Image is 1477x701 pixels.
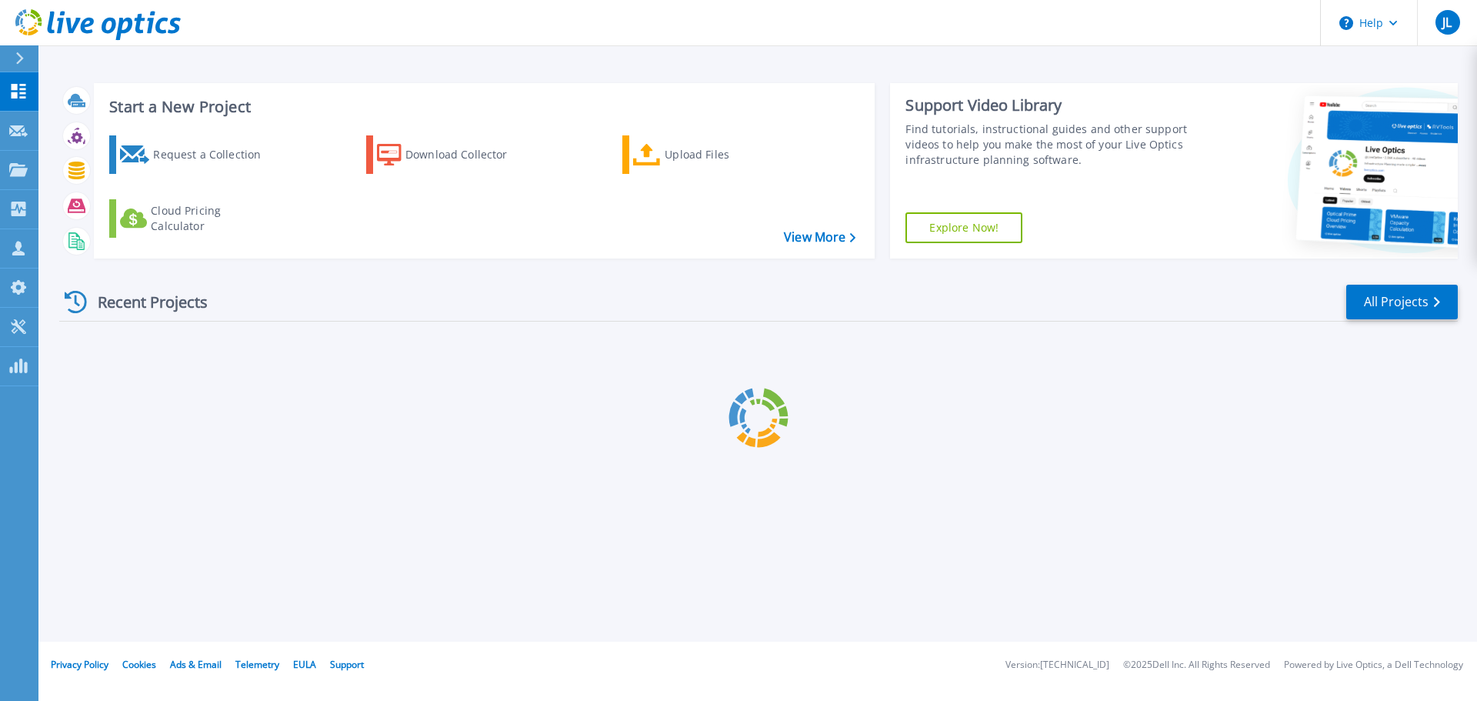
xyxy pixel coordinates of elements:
a: Support [330,658,364,671]
li: Powered by Live Optics, a Dell Technology [1284,660,1463,670]
a: Explore Now! [905,212,1022,243]
a: Upload Files [622,135,794,174]
div: Support Video Library [905,95,1195,115]
a: Ads & Email [170,658,222,671]
h3: Start a New Project [109,98,855,115]
a: Cookies [122,658,156,671]
span: JL [1442,16,1452,28]
div: Upload Files [665,139,788,170]
li: Version: [TECHNICAL_ID] [1005,660,1109,670]
a: Request a Collection [109,135,281,174]
a: EULA [293,658,316,671]
div: Request a Collection [153,139,276,170]
div: Cloud Pricing Calculator [151,203,274,234]
div: Find tutorials, instructional guides and other support videos to help you make the most of your L... [905,122,1195,168]
a: All Projects [1346,285,1458,319]
li: © 2025 Dell Inc. All Rights Reserved [1123,660,1270,670]
a: Cloud Pricing Calculator [109,199,281,238]
div: Recent Projects [59,283,228,321]
div: Download Collector [405,139,528,170]
a: Download Collector [366,135,538,174]
a: Privacy Policy [51,658,108,671]
a: Telemetry [235,658,279,671]
a: View More [784,230,855,245]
